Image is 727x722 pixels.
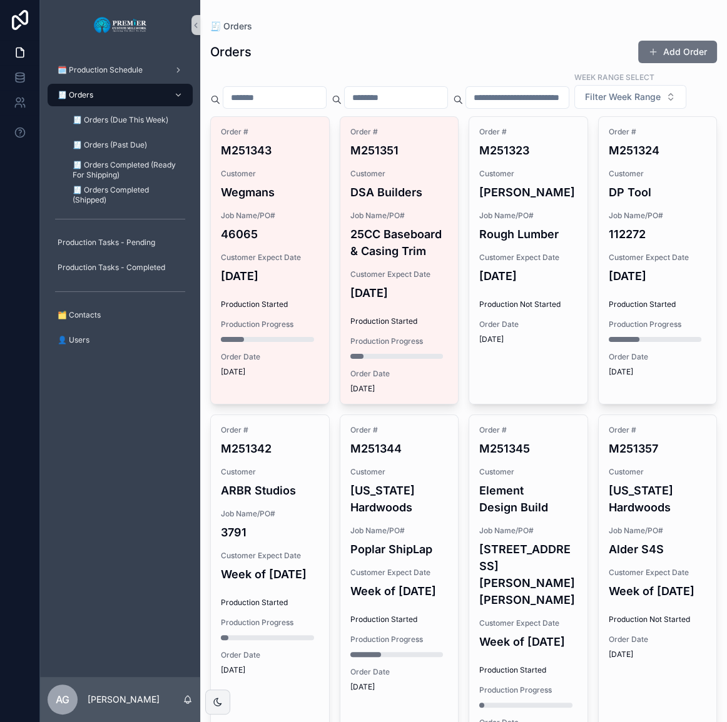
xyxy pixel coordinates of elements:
[609,425,707,435] span: Order #
[469,116,588,404] a: Order #M251323Customer[PERSON_NAME]Job Name/PO#Rough LumberCustomer Expect Date[DATE]Production N...
[63,109,193,131] a: 🧾 Orders (Due This Week)
[221,184,319,201] h4: Wegmans
[479,299,577,309] span: Production Not Started
[609,211,707,221] span: Job Name/PO#
[221,319,319,329] span: Production Progress
[221,367,319,377] span: [DATE]
[58,263,165,273] span: Production Tasks - Completed
[210,116,330,404] a: Order #M251343CustomerWegmansJob Name/PO#46065Customer Expect Date[DATE]Production StartedProduct...
[479,268,577,284] h4: [DATE]
[221,509,319,519] span: Job Name/PO#
[479,319,577,329] span: Order Date
[609,142,707,159] h4: M251324
[350,667,449,677] span: Order Date
[609,583,707,599] h4: Week of [DATE]
[350,369,449,379] span: Order Date
[609,352,707,362] span: Order Date
[609,467,707,477] span: Customer
[609,319,707,329] span: Production Progress
[221,253,319,263] span: Customer Expect Date
[221,299,319,309] span: Production Started
[609,634,707,644] span: Order Date
[609,482,707,516] h4: [US_STATE] Hardwoods
[221,467,319,477] span: Customer
[48,84,193,106] a: 🧾 Orders
[598,116,718,404] a: Order #M251324CustomerDP ToolJob Name/PO#112272Customer Expect Date[DATE]Production StartedProduc...
[350,541,449,558] h4: Poplar ShipLap
[609,184,707,201] h4: DP Tool
[350,211,449,221] span: Job Name/PO#
[479,211,577,221] span: Job Name/PO#
[479,685,577,695] span: Production Progress
[350,634,449,644] span: Production Progress
[609,526,707,536] span: Job Name/PO#
[479,618,577,628] span: Customer Expect Date
[221,598,319,608] span: Production Started
[609,440,707,457] h4: M251357
[56,692,69,707] span: AG
[221,211,319,221] span: Job Name/PO#
[73,160,180,180] span: 🧾 Orders Completed (Ready For Shipping)
[609,367,707,377] span: [DATE]
[479,440,577,457] h4: M251345
[479,482,577,516] h4: Element Design Build
[63,134,193,156] a: 🧾 Orders (Past Due)
[609,268,707,284] h4: [DATE]
[479,142,577,159] h4: M251323
[48,59,193,81] a: 🗓️ Production Schedule
[350,440,449,457] h4: M251344
[609,253,707,263] span: Customer Expect Date
[350,526,449,536] span: Job Name/PO#
[350,568,449,578] span: Customer Expect Date
[221,650,319,660] span: Order Date
[350,482,449,516] h4: [US_STATE] Hardwoods
[48,256,193,279] a: Production Tasks - Completed
[350,384,449,394] span: [DATE]
[479,184,577,201] h4: [PERSON_NAME]
[479,334,577,344] span: [DATE]
[609,127,707,137] span: Order #
[479,665,577,675] span: Production Started
[350,614,449,624] span: Production Started
[221,127,319,137] span: Order #
[350,467,449,477] span: Customer
[340,116,459,404] a: Order #M251351CustomerDSA BuildersJob Name/PO#25CC Baseboard & Casing TrimCustomer Expect Date[DA...
[58,90,93,100] span: 🧾 Orders
[221,566,319,583] h4: Week of [DATE]
[609,568,707,578] span: Customer Expect Date
[221,169,319,179] span: Customer
[58,310,101,320] span: 🗂️ Contacts
[350,226,449,259] h4: 25CC Baseboard & Casing Trim
[63,184,193,206] a: 🧾 Orders Completed (Shipped)
[585,91,661,103] span: Filter Week Range
[609,226,707,243] h4: 112272
[58,65,143,75] span: 🗓️ Production Schedule
[221,268,319,284] h4: [DATE]
[350,425,449,435] span: Order #
[221,142,319,159] h4: M251343
[609,649,707,659] span: [DATE]
[609,541,707,558] h4: Alder S4S
[221,352,319,362] span: Order Date
[350,184,449,201] h4: DSA Builders
[221,524,319,541] h4: 3791
[609,299,707,309] span: Production Started
[350,169,449,179] span: Customer
[73,185,180,205] span: 🧾 Orders Completed (Shipped)
[221,665,319,675] span: [DATE]
[210,20,252,33] a: 🧾 Orders
[479,541,577,608] h4: [STREET_ADDRESS][PERSON_NAME][PERSON_NAME]
[479,169,577,179] span: Customer
[609,614,707,624] span: Production Not Started
[88,693,160,706] p: [PERSON_NAME]
[350,269,449,279] span: Customer Expect Date
[221,226,319,243] h4: 46065
[638,41,717,63] button: Add Order
[73,140,147,150] span: 🧾 Orders (Past Due)
[58,335,89,345] span: 👤 Users
[350,316,449,326] span: Production Started
[479,633,577,650] h4: Week of [DATE]
[479,226,577,243] h4: Rough Lumber
[58,238,155,248] span: Production Tasks - Pending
